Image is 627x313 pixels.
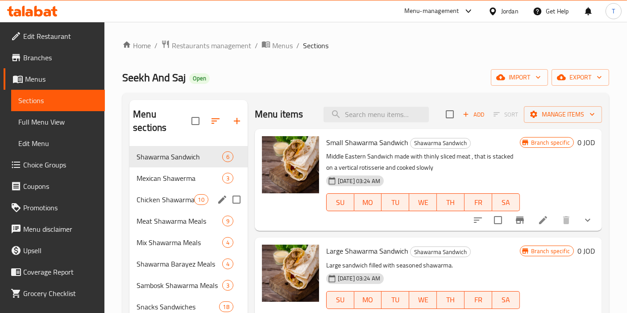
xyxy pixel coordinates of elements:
span: [DATE] 03:24 AM [334,177,384,185]
span: Shawarma Barayez Meals [137,259,222,269]
div: items [222,151,233,162]
span: Edit Menu [18,138,98,149]
div: Mexican Shawerma [137,173,222,184]
div: items [219,301,233,312]
span: Shawarma Sandwich [411,138,470,148]
span: Open [189,75,210,82]
span: 10 [195,196,208,204]
div: Chicken Shawarma Meals [137,194,194,205]
span: Menus [25,74,98,84]
div: Mix Shawarma Meals4 [129,232,248,253]
div: items [194,194,208,205]
span: SA [496,293,516,306]
div: Menu-management [404,6,459,17]
div: Meat Shawarma Meals9 [129,210,248,232]
button: WE [409,193,437,211]
a: Menus [4,68,105,90]
button: TU [382,193,409,211]
a: Restaurants management [161,40,251,51]
a: Edit menu item [538,215,548,225]
span: 3 [223,174,233,183]
span: WE [413,196,433,209]
span: Menus [272,40,293,51]
svg: Show Choices [582,215,593,225]
span: import [498,72,541,83]
span: Mix Shawarma Meals [137,237,222,248]
a: Grocery Checklist [4,283,105,304]
button: export [552,69,609,86]
span: Select section first [488,108,524,121]
span: 6 [223,153,233,161]
span: [DATE] 03:24 AM [334,274,384,283]
span: FR [468,293,489,306]
span: Sections [18,95,98,106]
span: SA [496,196,516,209]
span: Snacks Sandwiches [137,301,219,312]
span: 9 [223,217,233,225]
a: Edit Restaurant [4,25,105,47]
button: delete [556,209,577,231]
span: TU [385,293,406,306]
li: / [255,40,258,51]
button: TU [382,291,409,309]
span: Large Shawarma Sandwich [326,244,408,258]
button: TH [437,291,465,309]
a: Choice Groups [4,154,105,175]
h6: 0 JOD [577,245,595,257]
div: items [222,259,233,269]
a: Branches [4,47,105,68]
span: T [612,6,615,16]
li: / [154,40,158,51]
button: sort-choices [467,209,489,231]
a: Full Menu View [11,111,105,133]
span: Select to update [489,211,507,230]
button: Branch-specific-item [509,209,531,231]
button: FR [465,193,492,211]
h2: Menu items [255,108,303,121]
span: WE [413,293,433,306]
button: edit [216,193,229,206]
span: Meat Shawarma Meals [137,216,222,226]
span: Restaurants management [172,40,251,51]
span: Sambosk Shawarma Meals [137,280,222,291]
span: 4 [223,238,233,247]
button: MO [354,193,382,211]
span: Branches [23,52,98,63]
button: SU [326,291,354,309]
span: Menu disclaimer [23,224,98,234]
span: MO [358,196,378,209]
button: FR [465,291,492,309]
button: WE [409,291,437,309]
span: TH [440,293,461,306]
input: search [324,107,429,122]
span: Manage items [531,109,595,120]
li: / [296,40,299,51]
span: MO [358,293,378,306]
a: Upsell [4,240,105,261]
a: Promotions [4,197,105,218]
button: Add section [226,110,248,132]
span: SU [330,196,351,209]
a: Coupons [4,175,105,197]
span: Promotions [23,202,98,213]
h6: 0 JOD [577,136,595,149]
span: 4 [223,260,233,268]
div: Sambosk Shawarma Meals3 [129,275,248,296]
span: Seekh And Saj [122,67,186,88]
div: items [222,280,233,291]
nav: breadcrumb [122,40,609,51]
button: MO [354,291,382,309]
button: SA [492,193,520,211]
span: Select all sections [186,112,205,130]
button: TH [437,193,465,211]
span: Sections [303,40,328,51]
div: Shawarma Sandwich [137,151,222,162]
span: Coupons [23,181,98,192]
a: Home [122,40,151,51]
button: SU [326,193,354,211]
span: Sort sections [205,110,226,132]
